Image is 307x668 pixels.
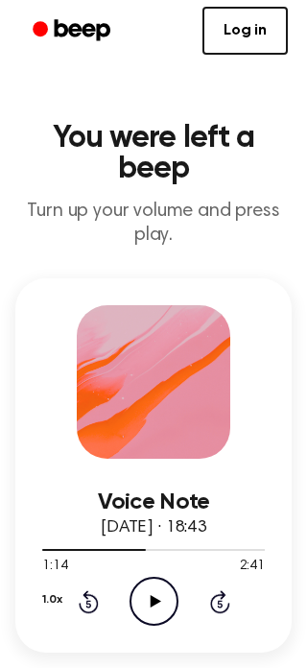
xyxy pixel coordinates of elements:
[202,7,288,55] a: Log in
[15,123,292,184] h1: You were left a beep
[19,12,128,50] a: Beep
[15,200,292,248] p: Turn up your volume and press play.
[42,557,67,577] span: 1:14
[101,519,206,537] span: [DATE] · 18:43
[42,489,265,515] h3: Voice Note
[240,557,265,577] span: 2:41
[42,584,61,616] button: 1.0x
